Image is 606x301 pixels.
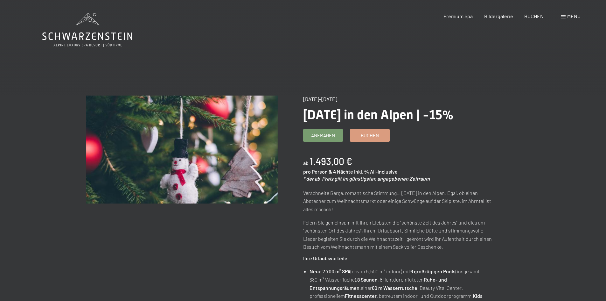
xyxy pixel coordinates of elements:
a: BUCHEN [524,13,544,19]
strong: 6 großzügigen Pools [410,268,456,274]
p: Feiern Sie gemeinsam mit Ihren Liebsten die "schönste Zeit des Jahres" und dies am "schönsten Ort... [303,219,495,251]
strong: Fitnesscenter [345,293,377,299]
strong: Ihre Urlaubsvorteile [303,255,347,261]
a: Anfragen [303,129,343,141]
a: Bildergalerie [484,13,513,19]
span: Menü [567,13,581,19]
span: ab [303,160,309,166]
strong: Neue 7.700 m² SPA [310,268,351,274]
span: inkl. ¾ All-Inclusive [354,168,398,175]
span: Buchen [361,132,379,139]
span: [DATE] in den Alpen | -15% [303,107,454,122]
em: * der ab-Preis gilt im günstigsten angegebenen Zeitraum [303,176,430,182]
img: Weihnachten in den Alpen | -15% [86,96,278,204]
span: [DATE]–[DATE] [303,96,337,102]
a: Premium Spa [443,13,473,19]
strong: 60 m Wasserrutsche [372,285,417,291]
a: Buchen [350,129,389,141]
strong: Ruhe- und Entspannungsräumen, [310,276,447,291]
strong: 8 Saunen [357,276,378,283]
span: 4 Nächte [333,168,353,175]
b: 1.493,00 € [310,155,352,167]
span: pro Person & [303,168,332,175]
span: Anfragen [311,132,335,139]
p: Verschneite Berge, romantische Stimmung… [DATE] in den Alpen. Egal, ob einen Abstecher zum Weihna... [303,189,495,213]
